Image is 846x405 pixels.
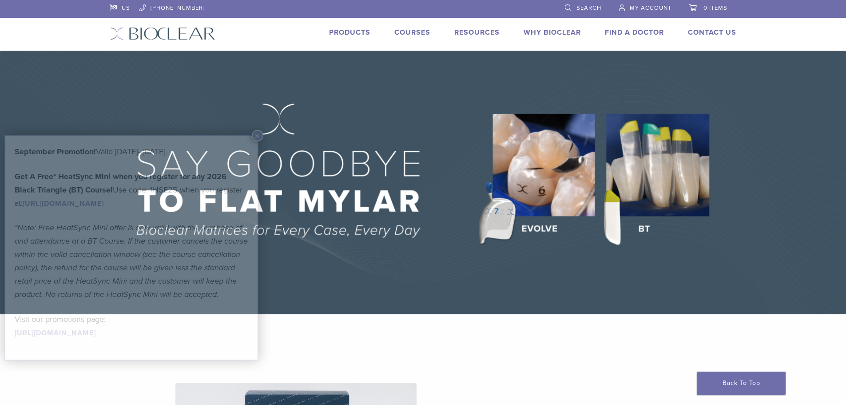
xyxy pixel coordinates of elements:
[23,199,104,208] a: [URL][DOMAIN_NAME]
[15,172,226,195] strong: Get A Free* HeatSync Mini when you register for any 2026 Black Triangle (BT) Course!
[252,130,263,141] button: Close
[524,28,581,37] a: Why Bioclear
[703,4,727,12] span: 0 items
[394,28,430,37] a: Courses
[605,28,664,37] a: Find A Doctor
[15,223,248,299] em: *Note: Free HeatSync Mini offer is only valid with the purchase of and attendance at a BT Course....
[630,4,671,12] span: My Account
[688,28,736,37] a: Contact Us
[15,145,248,158] p: Valid [DATE]–[DATE].
[329,28,370,37] a: Products
[110,27,215,40] img: Bioclear
[15,170,248,210] p: Use code: 1HSE25 when you register at:
[697,372,786,395] a: Back To Top
[576,4,601,12] span: Search
[15,313,248,339] p: Visit our promotions page:
[454,28,500,37] a: Resources
[15,147,96,156] b: September Promotion!
[15,329,96,337] a: [URL][DOMAIN_NAME]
